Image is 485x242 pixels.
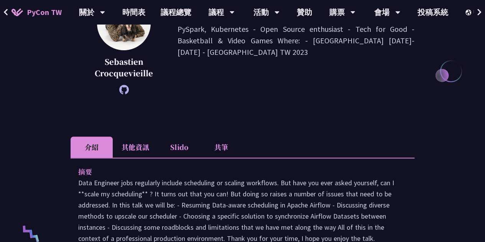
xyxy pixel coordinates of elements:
[200,137,242,158] li: 共筆
[113,137,158,158] li: 其他資訊
[465,10,473,15] img: Locale Icon
[78,166,391,177] p: 摘要
[90,56,158,79] p: Sebastien Crocquevieille
[12,8,23,16] img: Home icon of PyCon TW 2025
[178,0,414,91] p: Who: - Data Engineer currently working in [GEOGRAPHIC_DATA] - French & Mexican - Speak EN, FR, ES...
[158,137,200,158] li: Slido
[4,3,69,22] a: PyCon TW
[71,137,113,158] li: 介紹
[27,7,62,18] span: PyCon TW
